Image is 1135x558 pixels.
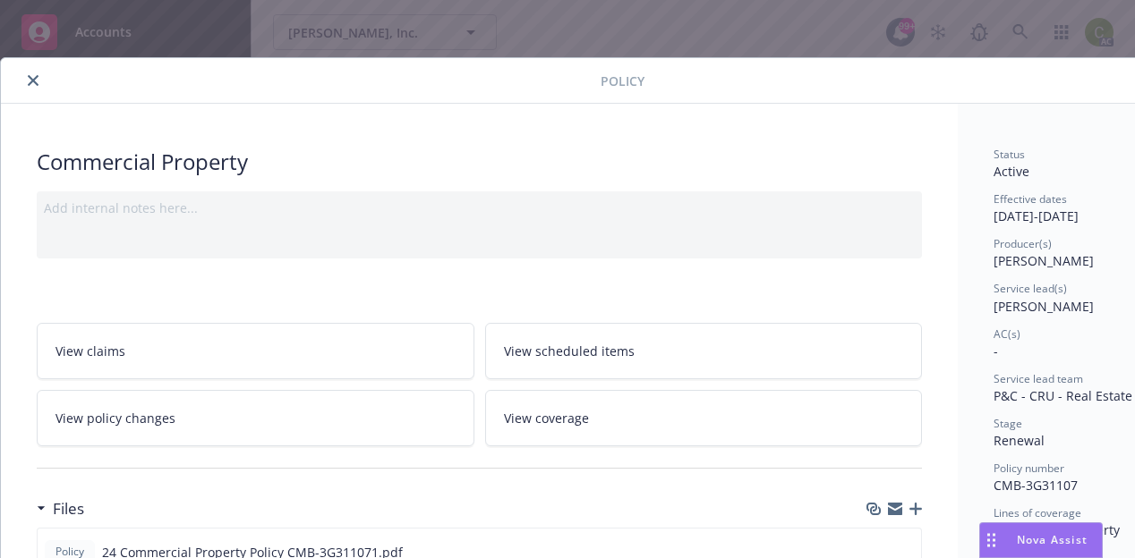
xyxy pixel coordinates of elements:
span: [PERSON_NAME] [994,252,1094,269]
span: AC(s) [994,326,1020,342]
span: Active [994,163,1029,180]
span: Service lead team [994,371,1083,386]
a: View scheduled items [485,323,923,379]
span: P&C - CRU - Real Estate [994,387,1132,404]
span: View policy changes [55,409,175,427]
button: close [22,70,44,91]
span: - [994,342,998,359]
a: View coverage [485,390,923,446]
span: Lines of coverage [994,505,1081,520]
span: View claims [55,342,125,360]
span: Policy [601,72,644,90]
a: View claims [37,323,474,379]
div: Commercial Property [37,147,922,177]
div: Drag to move [980,523,1003,557]
span: Effective dates [994,191,1067,207]
span: Policy number [994,461,1064,476]
span: Stage [994,416,1022,431]
span: Renewal [994,432,1045,449]
span: View coverage [504,409,589,427]
h3: Files [53,497,84,520]
div: Files [37,497,84,520]
a: View policy changes [37,390,474,446]
span: Status [994,147,1025,162]
button: Nova Assist [979,522,1103,558]
span: Nova Assist [1017,532,1088,547]
span: [PERSON_NAME] [994,298,1094,315]
div: Add internal notes here... [44,199,915,217]
span: View scheduled items [504,342,635,360]
span: Service lead(s) [994,281,1067,296]
span: CMB-3G31107 [994,477,1078,494]
span: Producer(s) [994,236,1052,251]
